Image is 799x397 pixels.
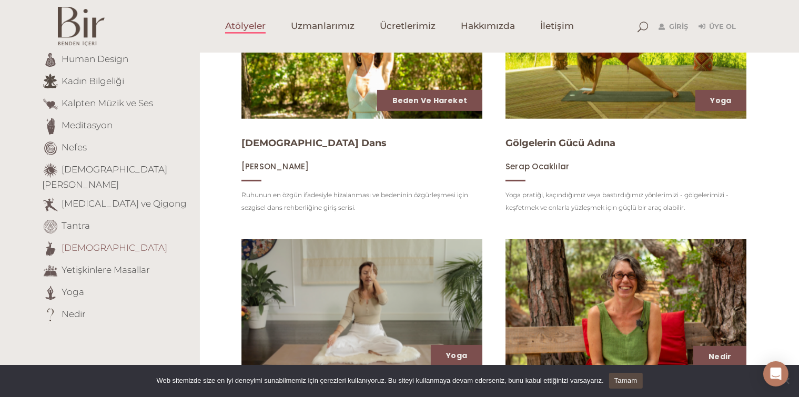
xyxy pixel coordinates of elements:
a: Nedir [709,351,731,362]
span: Hakkımızda [461,21,515,33]
a: Yoga [446,350,467,361]
a: Gölgelerin Gücü Adına [505,137,615,149]
div: Open Intercom Messenger [763,361,788,386]
a: Serap Ocaklılar [505,161,569,171]
p: Ruhunun en özgün ifadesiyle hizalanması ve bedeninin özgürleşmesi için sezgisel dans rehberliğine... [241,189,482,214]
a: Giriş [659,21,689,33]
p: Yoga pratiği, kaçındığımız veya bastırdığımız yönlerimizi - gölgelerimizi - keşfetmek ve onlarla ... [505,189,746,214]
a: [PERSON_NAME] [241,161,309,171]
a: Yoga [62,287,84,297]
span: Atölyeler [225,21,266,33]
a: Meditasyon [62,120,113,130]
span: Uzmanlarımız [291,21,355,33]
a: Tamam [609,373,643,389]
a: [DEMOGRAPHIC_DATA] [62,242,167,253]
span: Ücretlerimiz [380,21,436,33]
a: Kalpten Müzik ve Ses [62,98,153,108]
a: Tantra [62,220,90,231]
a: [MEDICAL_DATA] ve Qigong [62,198,187,209]
span: Web sitemizde size en iyi deneyimi sunabilmemiz için çerezleri kullanıyoruz. Bu siteyi kullanmaya... [156,375,603,386]
a: Yoga [711,95,732,106]
a: Beden ve Hareket [392,95,467,106]
span: İletişim [540,21,574,33]
span: Serap Ocaklılar [505,161,569,172]
a: [DEMOGRAPHIC_DATA] Dans [241,137,387,149]
a: Üye Ol [699,21,736,33]
a: [DEMOGRAPHIC_DATA][PERSON_NAME] [42,164,167,190]
span: [PERSON_NAME] [241,161,309,172]
a: Yetişkinlere Masallar [62,264,150,275]
a: Human Design [62,54,128,64]
a: Nedir [62,309,86,319]
a: Nefes [62,142,87,152]
a: Kadın Bilgeliği [62,76,124,86]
